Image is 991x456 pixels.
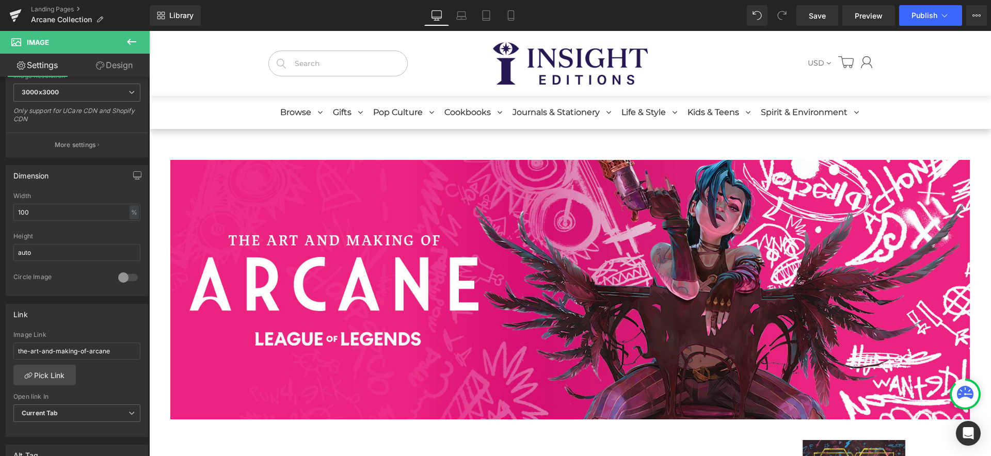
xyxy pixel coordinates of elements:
[912,11,937,20] span: Publish
[77,54,152,77] a: Design
[130,205,139,219] div: %
[120,20,258,45] input: Search
[181,65,213,98] a: Gifts
[772,5,792,26] button: Redo
[855,10,883,21] span: Preview
[361,65,461,98] a: Journals & Stationery
[13,365,76,385] a: Pick Link
[470,65,527,98] a: Life & Style
[13,107,140,130] div: Only support for UCare CDN and Shopify CDN
[13,343,140,360] input: https://your-shop.myshopify.com
[609,65,709,98] a: Spirit & Environment
[22,88,59,96] b: 3000x3000
[842,5,895,26] a: Preview
[344,11,499,54] img: Insight Editions
[169,11,194,20] span: Library
[809,10,826,21] span: Save
[13,166,49,180] div: Dimension
[474,5,499,26] a: Tablet
[499,5,523,26] a: Mobile
[966,5,987,26] button: More
[956,421,981,446] div: Open Intercom Messenger
[712,25,723,37] a: Account
[295,76,342,86] span: Cookbooks
[747,5,768,26] button: Undo
[31,15,92,24] span: Arcane Collection
[221,65,284,98] a: Pop Culture
[363,76,451,86] span: Journals & Stationery
[13,331,140,338] div: Image Link
[13,273,108,284] div: Circle Image
[150,5,201,26] a: New Library
[129,65,172,98] a: Browse
[472,76,517,86] span: Life & Style
[13,393,140,400] div: Open link In
[13,304,28,319] div: Link
[424,5,449,26] a: Desktop
[22,409,58,417] b: Current Tab
[13,244,140,261] input: auto
[27,38,49,46] span: Image
[224,76,274,86] span: Pop Culture
[13,192,140,200] div: Width
[55,140,96,150] p: More settings
[899,5,962,26] button: Publish
[449,5,474,26] a: Laptop
[131,76,162,86] span: Browse
[293,65,352,98] a: Cookbooks
[612,76,698,86] span: Spirit & Environment
[536,65,600,98] a: Kids & Teens
[659,27,682,37] a: USD
[13,233,140,240] div: Height
[184,76,202,86] span: Gifts
[659,27,675,37] span: USD
[13,204,140,221] input: auto
[6,133,148,157] button: More settings
[538,76,590,86] span: Kids & Teens
[31,5,150,13] a: Landing Pages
